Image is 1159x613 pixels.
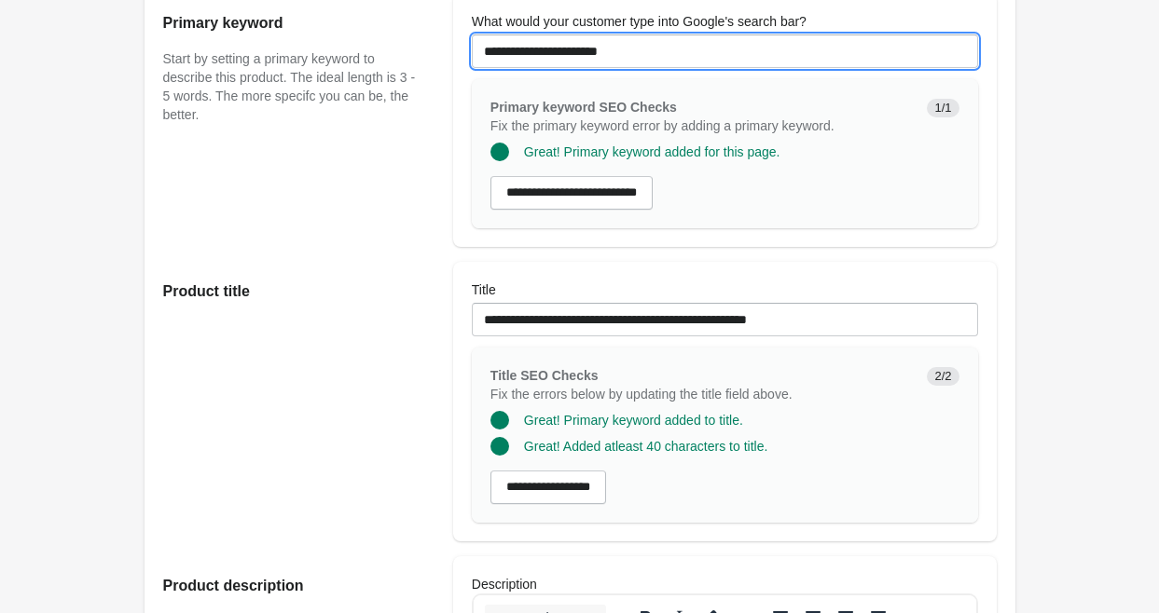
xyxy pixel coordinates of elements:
span: Great! Added atleast 40 characters to title. [524,439,767,454]
body: Rich Text Area. Press ALT-0 for help. [15,15,488,223]
span: Great! Primary keyword added for this page. [524,144,780,159]
span: 1/1 [927,99,959,117]
span: Great! Primary keyword added to title. [524,413,743,428]
span: Title SEO Checks [490,368,599,383]
h2: Primary keyword [163,12,416,34]
label: What would your customer type into Google's search bar? [472,12,807,31]
p: Fix the primary keyword error by adding a primary keyword. [490,116,913,135]
p: Start by setting a primary keyword to describe this product. The ideal length is 3 - 5 words. The... [163,49,416,124]
span: Primary keyword SEO Checks [490,100,677,115]
h2: Product description [163,575,416,597]
p: Fix the errors below by updating the title field above. [490,385,913,403]
label: Title [472,280,496,299]
span: 2/2 [927,367,959,386]
h2: Product title [163,280,416,303]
